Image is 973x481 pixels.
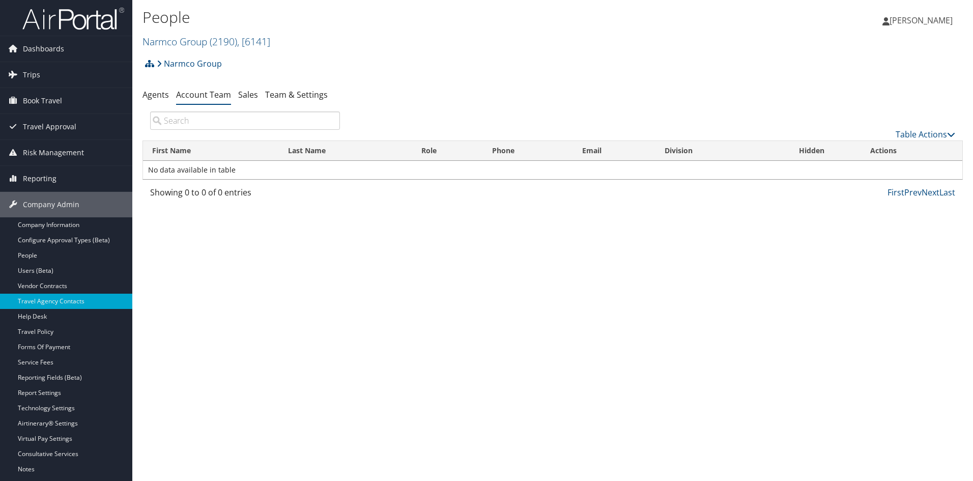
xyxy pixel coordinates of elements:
[143,141,279,161] th: First Name: activate to sort column descending
[237,35,270,48] span: , [ 6141 ]
[142,7,690,28] h1: People
[23,88,62,114] span: Book Travel
[23,62,40,88] span: Trips
[23,36,64,62] span: Dashboards
[896,129,955,140] a: Table Actions
[412,141,483,161] th: Role: activate to sort column ascending
[888,187,904,198] a: First
[150,186,340,204] div: Showing 0 to 0 of 0 entries
[890,15,953,26] span: [PERSON_NAME]
[573,141,655,161] th: Email: activate to sort column ascending
[483,141,573,161] th: Phone
[142,35,270,48] a: Narmco Group
[762,141,861,161] th: Hidden: activate to sort column ascending
[882,5,963,36] a: [PERSON_NAME]
[939,187,955,198] a: Last
[922,187,939,198] a: Next
[279,141,412,161] th: Last Name: activate to sort column ascending
[143,161,962,179] td: No data available in table
[23,114,76,139] span: Travel Approval
[861,141,962,161] th: Actions
[23,192,79,217] span: Company Admin
[904,187,922,198] a: Prev
[210,35,237,48] span: ( 2190 )
[157,53,222,74] a: Narmco Group
[23,166,56,191] span: Reporting
[150,111,340,130] input: Search
[22,7,124,31] img: airportal-logo.png
[238,89,258,100] a: Sales
[655,141,762,161] th: Division: activate to sort column ascending
[23,140,84,165] span: Risk Management
[176,89,231,100] a: Account Team
[142,89,169,100] a: Agents
[265,89,328,100] a: Team & Settings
